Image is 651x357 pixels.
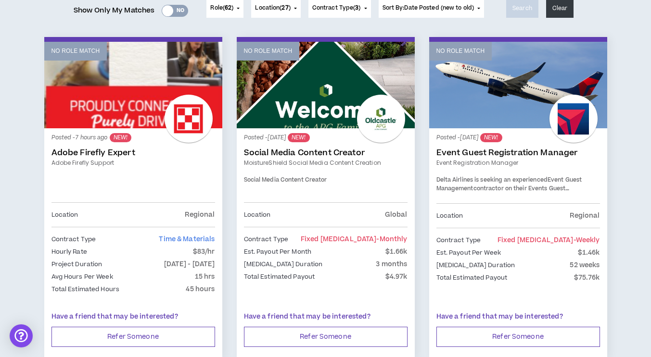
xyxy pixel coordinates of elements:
span: Show Only My Matches [74,3,155,18]
sup: NEW! [110,133,131,142]
a: Event Guest Registration Manager [436,148,600,158]
span: 62 [225,4,231,12]
p: No Role Match [436,47,485,56]
a: MoistureShield Social Media Content Creation [244,159,408,167]
p: 3 months [376,259,407,270]
p: Posted - 7 hours ago [51,133,215,142]
span: Sort By: Date Posted (new to old) [383,4,474,12]
strong: Event Guest Management [436,176,582,193]
p: Total Estimated Payout [436,272,508,283]
p: Project Duration [51,259,102,270]
span: 3 [355,4,358,12]
p: Total Estimated Payout [244,271,315,282]
p: Est. Payout Per Month [244,246,312,257]
p: Regional [570,210,600,221]
p: Contract Type [51,234,96,245]
span: 27 [281,4,288,12]
p: 15 hrs [195,271,215,282]
p: Est. Payout Per Week [436,247,501,258]
p: Total Estimated Hours [51,284,120,295]
p: Location [244,209,271,220]
p: Location [51,209,78,220]
p: Posted - [DATE] [244,133,408,142]
p: $1.46k [578,247,600,258]
span: Fixed [MEDICAL_DATA] [498,235,600,245]
sup: NEW! [288,133,309,142]
p: Regional [185,209,215,220]
sup: NEW! [480,133,502,142]
button: Refer Someone [436,327,600,347]
span: contractor on their Events Guest Management team. This a 40hrs/week position with 2-3 days in the... [436,185,592,226]
p: Have a friend that may be interested? [436,312,600,322]
p: $75.76k [574,272,600,283]
p: [MEDICAL_DATA] Duration [244,259,323,270]
a: Event Registration Manager [436,159,600,167]
p: Contract Type [244,234,289,245]
p: 45 hours [186,284,215,295]
p: [DATE] - [DATE] [164,259,215,270]
a: Adobe Firefly Support [51,159,215,167]
p: Have a friend that may be interested? [51,312,215,322]
span: Location ( ) [255,4,290,12]
p: $4.97k [385,271,408,282]
p: $1.66k [385,246,408,257]
p: 52 weeks [570,260,600,271]
p: Avg Hours Per Week [51,271,113,282]
div: Open Intercom Messenger [10,324,33,347]
span: Time & Materials [159,234,215,244]
a: Social Media Content Creator [244,148,408,158]
p: Global [385,209,408,220]
a: No Role Match [237,42,415,128]
p: Have a friend that may be interested? [244,312,408,322]
span: - monthly [376,234,407,244]
p: Hourly Rate [51,246,87,257]
a: Adobe Firefly Expert [51,148,215,158]
p: $83/hr [193,246,215,257]
span: Role ( ) [210,4,233,12]
p: Contract Type [436,235,481,246]
p: No Role Match [51,47,100,56]
span: - weekly [574,235,600,245]
span: Social Media Content Creator [244,176,327,184]
a: No Role Match [44,42,222,128]
button: Refer Someone [51,327,215,347]
a: No Role Match [429,42,607,128]
button: Refer Someone [244,327,408,347]
p: Posted - [DATE] [436,133,600,142]
p: No Role Match [244,47,293,56]
span: Fixed [MEDICAL_DATA] [301,234,408,244]
p: Location [436,210,463,221]
p: [MEDICAL_DATA] Duration [436,260,515,271]
span: Delta Airlines is seeking an experienced [436,176,548,184]
span: Contract Type ( ) [312,4,361,12]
